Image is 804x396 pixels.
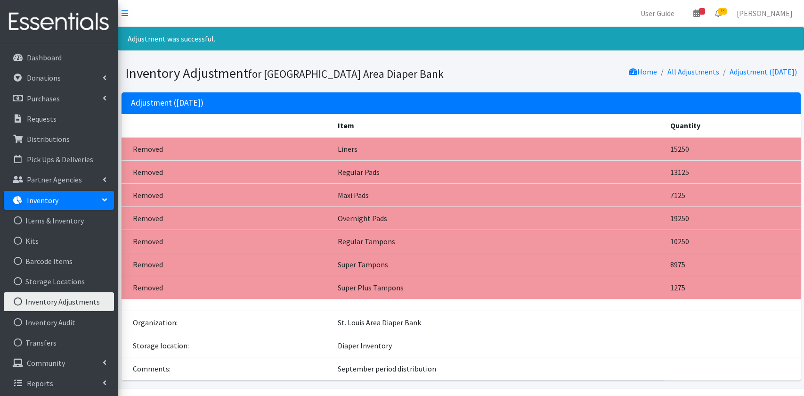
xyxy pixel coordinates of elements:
a: All Adjustments [667,67,719,76]
td: Regular Pads [332,160,665,183]
td: 7125 [665,183,800,206]
th: Quantity [665,114,800,137]
div: Adjustment was successful. [118,27,804,50]
td: 19250 [665,206,800,230]
a: Community [4,354,114,372]
td: 15250 [665,137,800,161]
td: Super Plus Tampons [332,276,665,299]
td: Removed [122,137,332,161]
a: Inventory [4,191,114,210]
td: St. Louis Area Diaper Bank [332,311,665,334]
a: Items & Inventory [4,211,114,230]
a: Partner Agencies [4,170,114,189]
td: Organization: [122,311,332,334]
small: for [GEOGRAPHIC_DATA] Area Diaper Bank [248,67,444,81]
a: Adjustment ([DATE]) [730,67,797,76]
td: Storage location: [122,334,332,357]
a: Inventory Adjustments [4,292,114,311]
td: Maxi Pads [332,183,665,206]
a: Kits [4,231,114,250]
td: Comments: [122,357,332,380]
td: 1275 [665,276,800,299]
p: Requests [27,114,57,124]
h2: Adjustment ([DATE]) [131,98,203,108]
td: Removed [122,206,332,230]
a: 1 [686,4,707,23]
td: 13125 [665,160,800,183]
th: Item [332,114,665,137]
p: Donations [27,73,61,82]
p: Inventory [27,196,58,205]
a: Barcode Items [4,252,114,271]
p: Reports [27,379,53,388]
a: Distributions [4,130,114,148]
img: HumanEssentials [4,6,114,38]
a: Purchases [4,89,114,108]
p: Community [27,358,65,368]
a: Dashboard [4,48,114,67]
a: 13 [707,4,729,23]
td: Overnight Pads [332,206,665,230]
p: Partner Agencies [27,175,82,184]
a: Donations [4,68,114,87]
td: Diaper Inventory [332,334,665,357]
p: Distributions [27,134,70,144]
td: Removed [122,230,332,253]
td: Liners [332,137,665,161]
a: Transfers [4,333,114,352]
span: 13 [718,8,727,15]
a: User Guide [633,4,682,23]
td: Removed [122,253,332,276]
a: Home [629,67,657,76]
td: Regular Tampons [332,230,665,253]
p: Dashboard [27,53,62,62]
td: 10250 [665,230,800,253]
a: Pick Ups & Deliveries [4,150,114,169]
a: Reports [4,374,114,393]
td: Removed [122,183,332,206]
p: Purchases [27,94,60,103]
h1: Inventory Adjustment [125,65,458,82]
td: September period distribution [332,357,665,380]
a: Inventory Audit [4,313,114,332]
span: 1 [699,8,705,15]
td: Removed [122,276,332,299]
p: Pick Ups & Deliveries [27,155,93,164]
a: Requests [4,109,114,128]
td: 8975 [665,253,800,276]
td: Removed [122,160,332,183]
a: Storage Locations [4,272,114,291]
td: Super Tampons [332,253,665,276]
a: [PERSON_NAME] [729,4,800,23]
